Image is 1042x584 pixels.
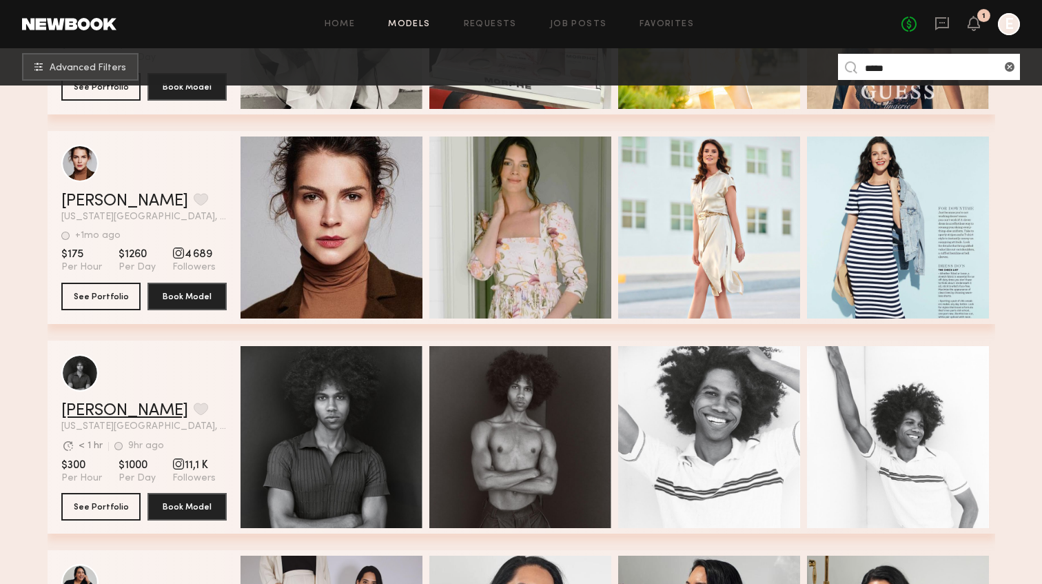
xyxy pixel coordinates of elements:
[79,441,103,451] div: < 1 hr
[61,212,227,222] span: [US_STATE][GEOGRAPHIC_DATA], [GEOGRAPHIC_DATA]
[61,283,141,310] button: See Portfolio
[172,459,216,472] span: 11,1 K
[325,20,356,29] a: Home
[61,459,102,472] span: $300
[128,441,164,451] div: 9hr ago
[464,20,517,29] a: Requests
[119,472,156,485] span: Per Day
[75,231,121,241] div: +1mo ago
[172,261,216,274] span: Followers
[147,283,227,310] button: Book Model
[640,20,694,29] a: Favorites
[61,261,102,274] span: Per Hour
[172,248,216,261] span: 4 689
[147,73,227,101] button: Book Model
[61,248,102,261] span: $175
[172,472,216,485] span: Followers
[61,422,227,432] span: [US_STATE][GEOGRAPHIC_DATA], [GEOGRAPHIC_DATA]
[388,20,430,29] a: Models
[61,73,141,101] button: See Portfolio
[147,493,227,521] button: Book Model
[119,459,156,472] span: $1000
[61,403,188,419] a: [PERSON_NAME]
[61,472,102,485] span: Per Hour
[119,261,156,274] span: Per Day
[982,12,985,20] div: 1
[50,63,126,73] span: Advanced Filters
[61,193,188,210] a: [PERSON_NAME]
[61,493,141,521] button: See Portfolio
[998,13,1020,35] a: E
[22,53,139,81] button: Advanced Filters
[119,248,156,261] span: $1260
[550,20,607,29] a: Job Posts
